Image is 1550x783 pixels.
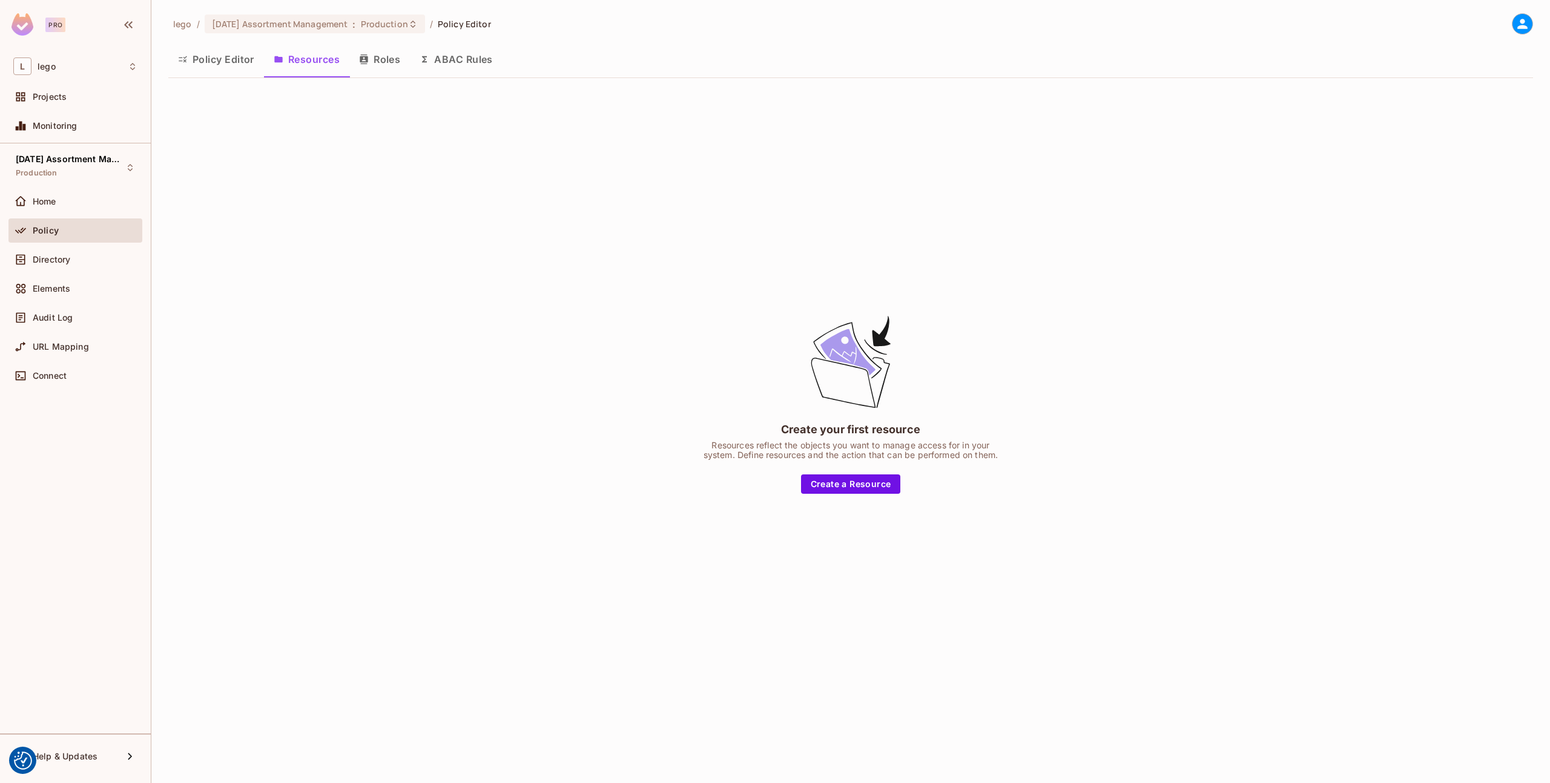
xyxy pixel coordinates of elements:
li: / [197,18,200,30]
span: Policy [33,226,59,235]
button: Roles [349,44,410,74]
span: Monitoring [33,121,77,131]
span: Production [16,168,58,178]
button: Resources [264,44,349,74]
button: ABAC Rules [410,44,503,74]
button: Consent Preferences [14,752,32,770]
span: Production [361,18,408,30]
li: / [430,18,433,30]
div: Create your first resource [781,422,920,437]
span: Elements [33,284,70,293]
span: the active workspace [173,18,192,30]
button: Create a Resource [801,474,901,494]
div: Pro [45,18,65,32]
div: Resources reflect the objects you want to manage access for in your system. Define resources and ... [699,441,1002,460]
span: Help & Updates [33,752,97,761]
span: Connect [33,371,67,381]
span: L [13,57,31,75]
span: : [352,19,356,29]
span: [DATE] Assortment Management [212,18,348,30]
span: Audit Log [33,313,73,323]
span: Workspace: lego [38,62,56,71]
img: Revisit consent button [14,752,32,770]
span: [DATE] Assortment Management [16,154,125,164]
span: Projects [33,92,67,102]
span: Directory [33,255,70,264]
span: URL Mapping [33,342,89,352]
img: SReyMgAAAABJRU5ErkJggg== [12,13,33,36]
span: Home [33,197,56,206]
span: Policy Editor [438,18,491,30]
button: Policy Editor [168,44,264,74]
